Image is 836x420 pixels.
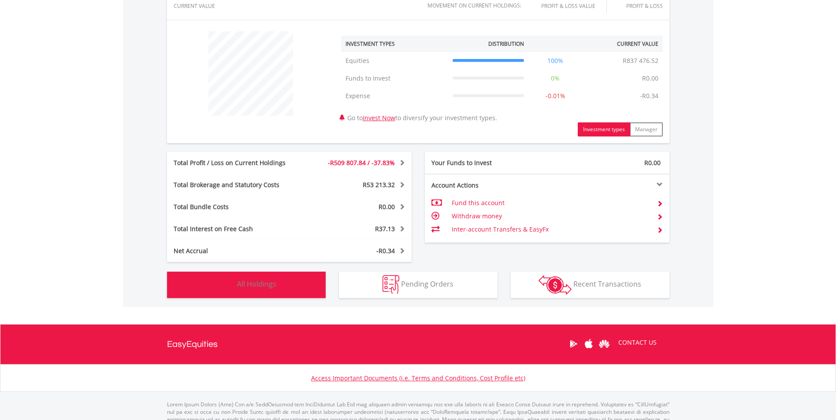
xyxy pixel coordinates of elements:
th: Current Value [582,36,663,52]
div: Total Interest on Free Cash [167,225,310,233]
span: -R509 807.84 / -37.83% [328,158,395,167]
a: Huawei [597,330,612,357]
div: Total Bundle Costs [167,203,310,211]
th: Investment Types [341,36,448,52]
a: EasyEquities [167,324,218,364]
td: 100% [528,52,582,70]
button: All Holdings [167,272,326,298]
div: Movement on Current Holdings: [427,3,521,8]
div: CURRENT VALUE [174,3,240,9]
td: -R0.34 [635,87,663,105]
div: Net Accrual [167,247,310,255]
td: -0.01% [528,87,582,105]
button: Pending Orders [339,272,498,298]
img: holdings-wht.png [216,275,235,294]
td: 0% [528,70,582,87]
div: Account Actions [425,181,547,190]
img: transactions-zar-wht.png [539,275,572,295]
td: R0.00 [638,70,663,87]
div: Distribution [488,40,524,48]
div: Go to to diversify your investment types. [334,27,669,136]
td: Funds to Invest [341,70,448,87]
td: R837 476.52 [618,52,663,70]
a: Apple [581,330,597,357]
span: Recent Transactions [573,279,641,289]
div: Total Profit / Loss on Current Holdings [167,158,310,167]
a: CONTACT US [612,330,663,355]
td: Withdraw money [452,210,650,223]
button: Manager [630,122,663,136]
td: Equities [341,52,448,70]
div: Profit & Loss Value [526,3,606,9]
td: Fund this account [452,196,650,210]
span: R37.13 [375,225,395,233]
span: Pending Orders [401,279,453,289]
span: R0.00 [379,203,395,211]
button: Investment types [578,122,630,136]
td: Expense [341,87,448,105]
div: Your Funds to Invest [425,158,547,167]
span: R53 213.32 [363,181,395,189]
div: Profit & Loss [617,3,663,9]
span: All Holdings [237,279,276,289]
a: Google Play [566,330,581,357]
a: Invest Now [363,114,395,122]
button: Recent Transactions [511,272,669,298]
span: -R0.34 [376,247,395,255]
td: Inter-account Transfers & EasyFx [452,223,650,236]
span: R0.00 [644,158,661,167]
a: Access Important Documents (i.e. Terms and Conditions, Cost Profile etc) [311,374,525,382]
img: pending_instructions-wht.png [383,275,399,294]
div: Total Brokerage and Statutory Costs [167,181,310,189]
